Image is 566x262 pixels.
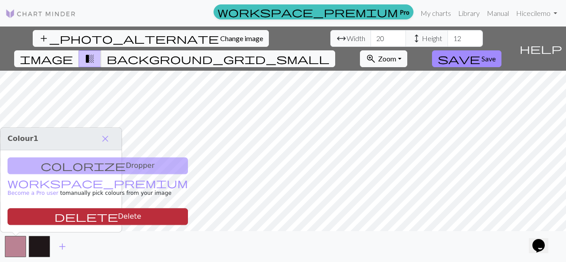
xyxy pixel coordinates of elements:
[422,33,442,44] span: Height
[378,54,396,63] span: Zoom
[529,227,557,253] iframe: chat widget
[8,181,188,196] small: to manually pick colours from your image
[84,53,95,65] span: transition_fade
[512,4,561,22] a: Hicecilemo
[214,4,413,19] a: Pro
[520,42,562,55] span: help
[516,27,566,71] button: Help
[8,181,188,196] a: Become a Pro user
[107,53,329,65] span: background_grid_small
[347,33,365,44] span: Width
[5,8,76,19] img: Logo
[432,50,501,67] button: Save
[57,240,68,253] span: add
[417,4,455,22] a: My charts
[8,135,38,143] span: Colour 1
[220,34,263,42] span: Change image
[20,53,73,65] span: image
[455,4,483,22] a: Library
[438,53,480,65] span: save
[38,32,219,45] span: add_photo_alternate
[100,133,111,145] span: close
[8,208,188,225] button: Delete color
[483,4,512,22] a: Manual
[411,32,422,45] span: height
[482,54,496,63] span: Save
[96,131,115,146] button: Close
[336,32,347,45] span: arrow_range
[8,177,188,189] span: workspace_premium
[51,238,73,255] button: Add color
[218,6,398,18] span: workspace_premium
[54,210,118,223] span: delete
[360,50,407,67] button: Zoom
[33,30,269,47] button: Change image
[366,53,376,65] span: zoom_in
